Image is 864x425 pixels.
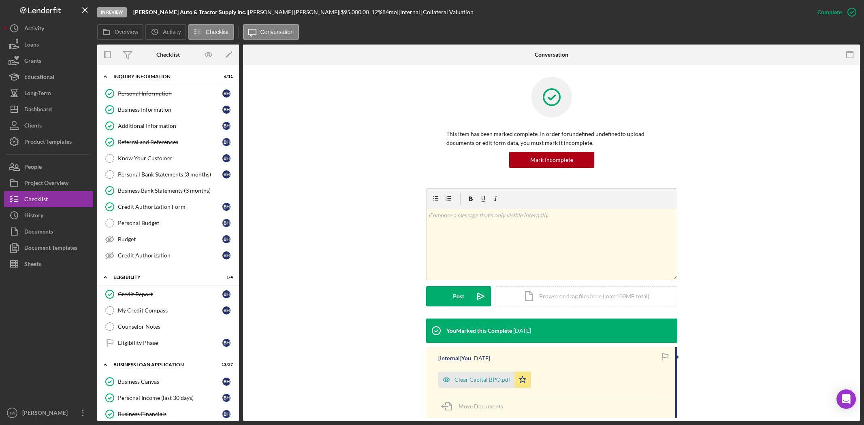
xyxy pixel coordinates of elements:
[24,175,68,193] div: Project Overview
[24,69,54,87] div: Educational
[24,191,48,209] div: Checklist
[4,159,93,175] button: People
[101,134,235,150] a: Referral and ReferencesBH
[4,256,93,272] button: Sheets
[397,9,474,15] div: | [Internal] Collateral Valuation
[118,323,235,330] div: Counselor Notes
[118,106,222,113] div: Business Information
[118,220,222,226] div: Personal Budget
[118,411,222,417] div: Business Financials
[118,291,222,297] div: Credit Report
[24,53,41,71] div: Grants
[222,394,230,402] div: B H
[4,240,93,256] button: Document Templates
[118,252,222,259] div: Credit Authorization
[222,251,230,259] div: B H
[446,130,657,148] p: This item has been marked complete. In order for undefined undefined to upload documents or edit ...
[472,355,490,361] time: 2025-08-05 16:56
[535,51,568,58] div: Conversation
[382,9,397,15] div: 84 mo
[222,122,230,130] div: B H
[222,138,230,146] div: B H
[248,9,341,15] div: [PERSON_NAME] [PERSON_NAME] |
[101,85,235,102] a: Personal InformationBH
[260,29,294,35] label: Conversation
[101,166,235,183] a: Personal Bank Statements (3 months)BH
[530,152,573,168] div: Mark Incomplete
[145,24,186,40] button: Activity
[97,24,143,40] button: Overview
[101,215,235,231] a: Personal BudgetBH
[24,85,51,103] div: Long-Term
[222,378,230,386] div: B H
[24,134,72,152] div: Product Templates
[4,191,93,207] button: Checklist
[101,374,235,390] a: Business CanvasBH
[222,306,230,314] div: B H
[4,117,93,134] button: Clients
[101,199,235,215] a: Credit Authorization FormBH
[454,376,510,383] div: Clear Capital BPO.pdf
[509,152,594,168] button: Mark Incomplete
[156,51,180,58] div: Checklist
[101,247,235,263] a: Credit AuthorizationBH
[118,204,222,210] div: Credit Authorization Form
[341,9,371,15] div: $95,000.00
[836,389,856,409] div: Open Intercom Messenger
[118,123,222,129] div: Additional Information
[4,53,93,69] button: Grants
[9,411,16,415] text: TW
[4,134,93,150] a: Product Templates
[222,290,230,298] div: B H
[218,74,233,79] div: 6 / 11
[118,139,222,145] div: Referral and References
[4,85,93,101] button: Long-Term
[118,155,222,161] div: Know Your Customer
[118,90,222,97] div: Personal Information
[133,9,248,15] div: |
[101,286,235,302] a: Credit ReportBH
[101,319,235,335] a: Counselor Notes
[438,372,531,388] button: Clear Capital BPO.pdf
[24,240,77,258] div: Document Templates
[222,339,230,347] div: B H
[4,175,93,191] button: Project Overview
[101,302,235,319] a: My Credit CompassBH
[453,286,464,306] div: Post
[113,362,213,367] div: BUSINESS LOAN APPLICATION
[4,223,93,240] button: Documents
[4,207,93,223] button: History
[113,275,213,280] div: ELIGIBILITY
[101,102,235,118] a: Business InformationBH
[24,36,39,55] div: Loans
[817,4,842,20] div: Complete
[4,20,93,36] button: Activity
[118,187,235,194] div: Business Bank Statements (3 months)
[4,36,93,53] button: Loans
[206,29,229,35] label: Checklist
[438,355,471,361] div: [Internal] You
[118,395,222,401] div: Personal Income (last 30 days)
[513,327,531,334] time: 2025-08-05 16:56
[222,410,230,418] div: B H
[188,24,234,40] button: Checklist
[24,101,52,119] div: Dashboard
[4,69,93,85] button: Educational
[222,219,230,227] div: B H
[101,406,235,422] a: Business FinancialsBH
[4,405,93,421] button: TW[PERSON_NAME]
[24,207,43,225] div: History
[222,203,230,211] div: B H
[426,286,491,306] button: Post
[24,159,42,177] div: People
[24,223,53,242] div: Documents
[371,9,382,15] div: 12 %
